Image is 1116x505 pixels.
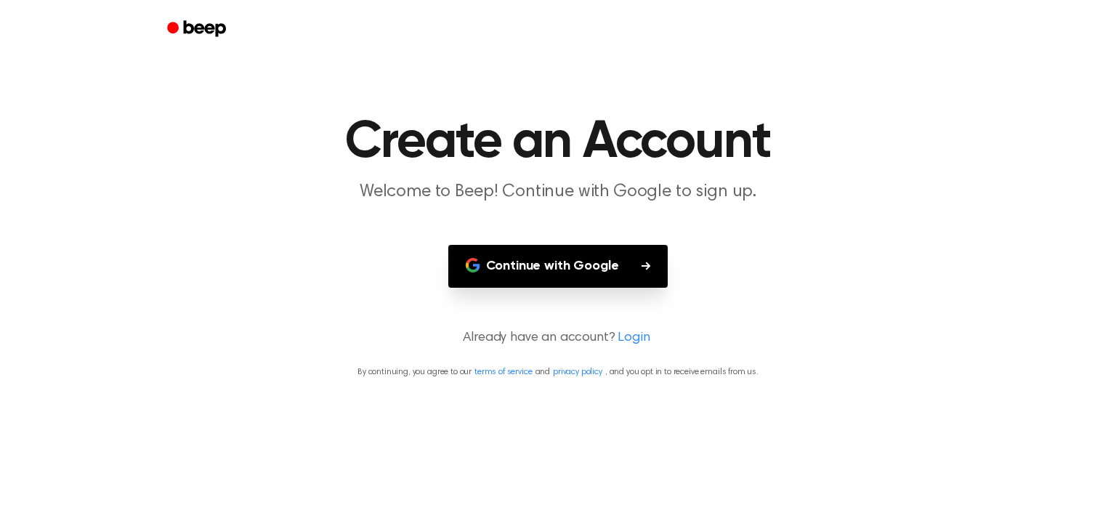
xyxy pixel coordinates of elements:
button: Continue with Google [448,245,668,288]
a: privacy policy [553,368,602,376]
a: Login [618,328,650,348]
a: terms of service [474,368,532,376]
p: By continuing, you agree to our and , and you opt in to receive emails from us. [17,365,1099,379]
p: Already have an account? [17,328,1099,348]
a: Beep [157,15,239,44]
h1: Create an Account [186,116,930,169]
p: Welcome to Beep! Continue with Google to sign up. [279,180,837,204]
